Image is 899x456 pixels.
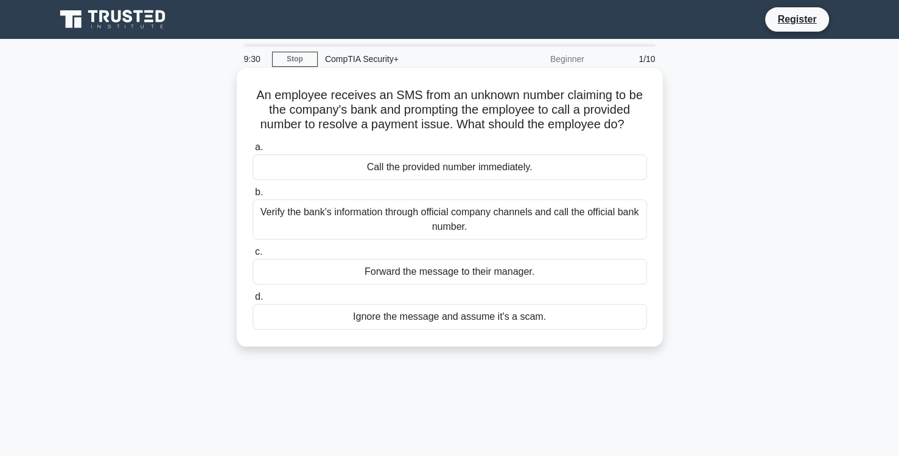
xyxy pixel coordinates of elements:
[253,259,647,285] div: Forward the message to their manager.
[592,47,663,71] div: 1/10
[770,12,824,27] a: Register
[253,199,647,240] div: Verify the bank's information through official company channels and call the official bank number.
[253,304,647,330] div: Ignore the message and assume it's a scam.
[237,47,272,71] div: 9:30
[272,52,318,67] a: Stop
[255,142,263,152] span: a.
[255,187,263,197] span: b.
[251,88,648,133] h5: An employee receives an SMS from an unknown number claiming to be the company's bank and promptin...
[255,291,263,302] span: d.
[485,47,592,71] div: Beginner
[255,246,262,257] span: c.
[253,154,647,180] div: Call the provided number immediately.
[318,47,485,71] div: CompTIA Security+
